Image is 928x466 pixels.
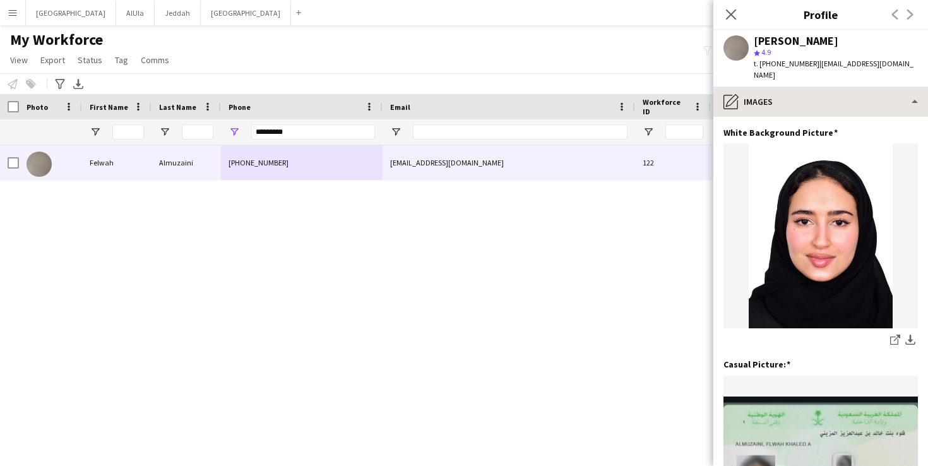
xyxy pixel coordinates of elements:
span: Last Name [159,102,196,112]
span: View [10,54,28,66]
button: Open Filter Menu [90,126,101,138]
button: Jeddah [155,1,201,25]
span: Email [390,102,410,112]
span: 4.9 [761,47,771,57]
app-action-btn: Export XLSX [71,76,86,92]
span: | [EMAIL_ADDRESS][DOMAIN_NAME] [754,59,913,80]
span: Tag [115,54,128,66]
img: PHOTO-2023-11-21-22-51-01.jpeg [723,143,918,328]
div: [EMAIL_ADDRESS][DOMAIN_NAME] [383,145,635,180]
div: Felwah [82,145,152,180]
span: Comms [141,54,169,66]
span: t. [PHONE_NUMBER] [754,59,819,68]
button: AlUla [116,1,155,25]
div: [PHONE_NUMBER] [221,145,383,180]
button: [GEOGRAPHIC_DATA] [201,1,291,25]
span: Status [78,54,102,66]
div: 122 [635,145,711,180]
span: Photo [27,102,48,112]
button: Open Filter Menu [643,126,654,138]
button: Open Filter Menu [390,126,402,138]
input: Last Name Filter Input [182,124,213,140]
a: View [5,52,33,68]
input: Workforce ID Filter Input [665,124,703,140]
span: Workforce ID [643,97,688,116]
input: Email Filter Input [413,124,628,140]
div: Almuzaini [152,145,221,180]
button: Open Filter Menu [159,126,170,138]
button: [GEOGRAPHIC_DATA] [26,1,116,25]
span: Export [40,54,65,66]
a: Status [73,52,107,68]
h3: Casual Picture: [723,359,790,370]
a: Tag [110,52,133,68]
a: Export [35,52,70,68]
input: First Name Filter Input [112,124,144,140]
a: Comms [136,52,174,68]
span: Phone [229,102,251,112]
div: Images [713,87,928,117]
h3: Profile [713,6,928,23]
input: Phone Filter Input [251,124,375,140]
img: Felwah Almuzaini [27,152,52,177]
h3: White Background Picture [723,127,838,138]
span: My Workforce [10,30,103,49]
div: 4.9 [711,145,774,180]
button: Open Filter Menu [229,126,240,138]
span: First Name [90,102,128,112]
app-action-btn: Advanced filters [52,76,68,92]
div: [PERSON_NAME] [754,35,838,47]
